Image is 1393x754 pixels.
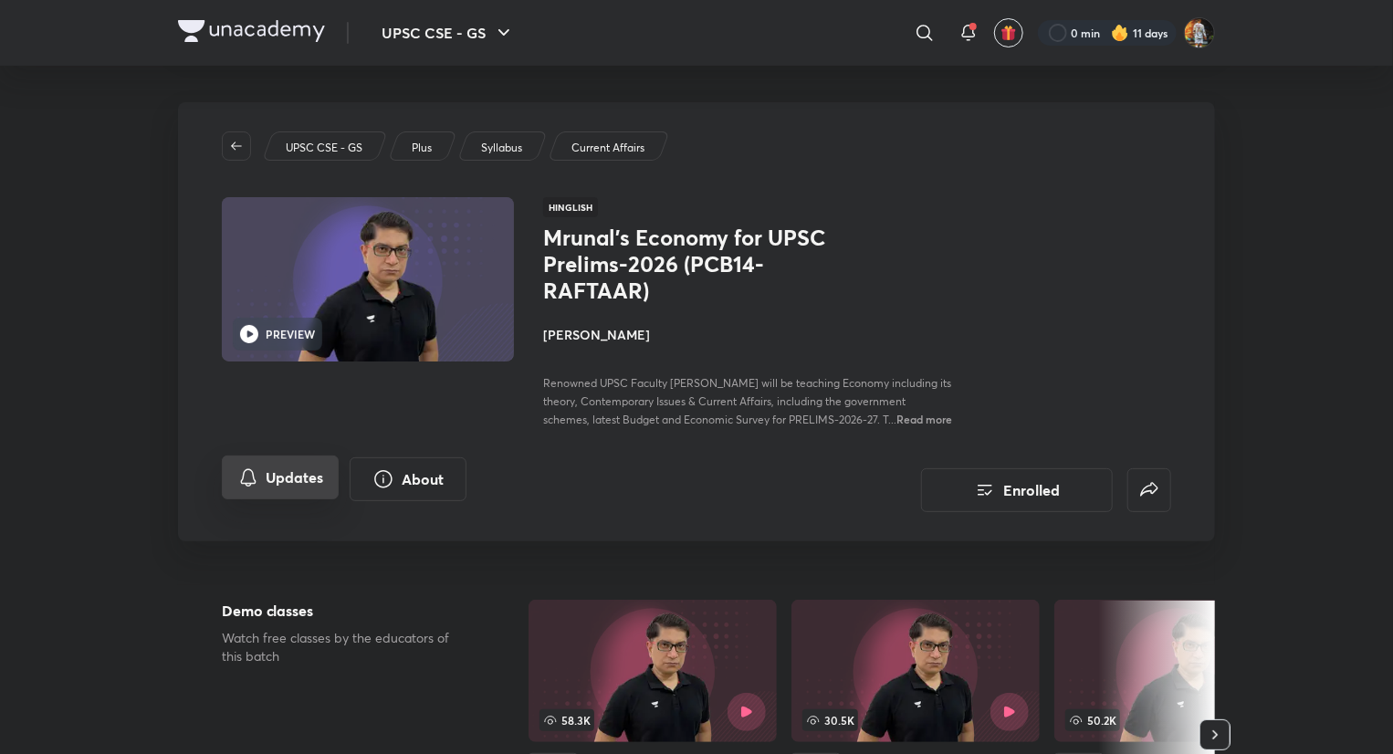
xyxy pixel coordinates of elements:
p: UPSC CSE - GS [286,140,362,156]
button: false [1127,468,1171,512]
span: Hinglish [543,197,598,217]
h5: Demo classes [222,600,470,622]
a: Current Affairs [569,140,648,156]
span: 30.5K [802,709,858,731]
h6: PREVIEW [266,326,315,342]
img: avatar [1000,25,1017,41]
a: Syllabus [478,140,526,156]
p: Plus [412,140,432,156]
p: Current Affairs [571,140,644,156]
button: UPSC CSE - GS [371,15,526,51]
span: 58.3K [539,709,594,731]
span: Renowned UPSC Faculty [PERSON_NAME] will be teaching Economy including its theory, Contemporary I... [543,376,951,426]
span: 50.2K [1065,709,1120,731]
img: Prakhar Singh [1184,17,1215,48]
span: Read more [896,412,952,426]
h4: [PERSON_NAME] [543,325,952,344]
button: avatar [994,18,1023,47]
a: Plus [409,140,435,156]
p: Syllabus [481,140,522,156]
img: Company Logo [178,20,325,42]
a: Company Logo [178,20,325,47]
a: UPSC CSE - GS [283,140,366,156]
button: Updates [222,456,339,499]
button: Enrolled [921,468,1113,512]
p: Watch free classes by the educators of this batch [222,629,470,665]
button: About [350,457,466,501]
img: Thumbnail [219,195,517,363]
h1: Mrunal’s Economy for UPSC Prelims-2026 (PCB14-RAFTAAR) [543,225,842,303]
img: streak [1111,24,1129,42]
